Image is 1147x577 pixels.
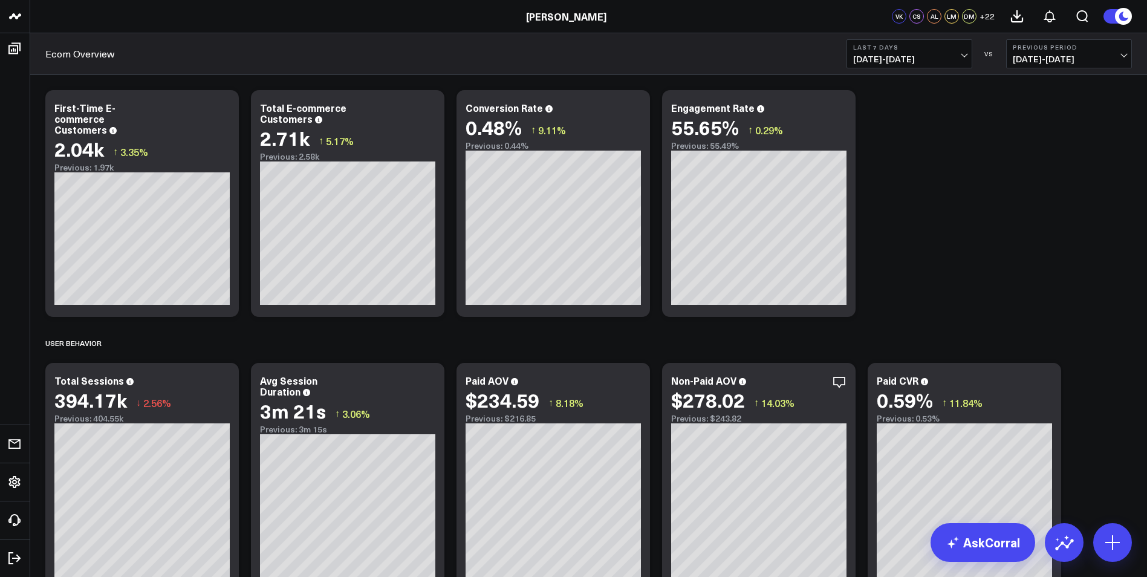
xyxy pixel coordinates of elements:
span: 3.35% [120,145,148,158]
div: 394.17k [54,389,127,411]
div: 0.48% [466,116,522,138]
div: 2.04k [54,138,104,160]
span: [DATE] - [DATE] [853,54,966,64]
div: Engagement Rate [671,101,755,114]
span: 3.06% [342,407,370,420]
a: [PERSON_NAME] [526,10,606,23]
div: User Behavior [45,329,102,357]
span: ↑ [754,395,759,411]
div: Conversion Rate [466,101,543,114]
b: Last 7 Days [853,44,966,51]
div: Previous: 0.53% [877,414,1052,423]
div: Previous: 1.97k [54,163,230,172]
div: 2.71k [260,127,310,149]
div: Previous: 55.49% [671,141,846,151]
span: + 22 [980,12,995,21]
span: 5.17% [326,134,354,148]
div: Previous: $216.85 [466,414,641,423]
div: $234.59 [466,389,539,411]
div: Previous: 3m 15s [260,425,435,434]
div: Paid CVR [877,374,918,387]
span: 0.29% [755,123,783,137]
span: 8.18% [556,396,583,409]
div: Non-Paid AOV [671,374,736,387]
span: 2.56% [143,396,171,409]
div: AL [927,9,941,24]
span: ↑ [548,395,553,411]
div: DM [962,9,976,24]
div: Total Sessions [54,374,124,387]
button: Previous Period[DATE]-[DATE] [1006,39,1132,68]
span: ↑ [531,122,536,138]
div: VS [978,50,1000,57]
div: Previous: 2.58k [260,152,435,161]
span: 9.11% [538,123,566,137]
span: ↑ [335,406,340,422]
span: ↑ [748,122,753,138]
a: AskCorral [931,523,1035,562]
span: [DATE] - [DATE] [1013,54,1125,64]
div: LM [944,9,959,24]
div: First-Time E-commerce Customers [54,101,115,136]
div: Avg Session Duration [260,374,317,398]
span: ↑ [319,133,323,149]
div: $278.02 [671,389,745,411]
div: CS [909,9,924,24]
span: 14.03% [761,396,794,409]
div: Previous: 0.44% [466,141,641,151]
div: 3m 21s [260,400,326,422]
span: ↑ [113,144,118,160]
div: Previous: $243.82 [671,414,846,423]
a: Ecom Overview [45,47,114,60]
span: ↑ [942,395,947,411]
button: Last 7 Days[DATE]-[DATE] [846,39,972,68]
b: Previous Period [1013,44,1125,51]
div: VK [892,9,906,24]
span: ↓ [136,395,141,411]
span: 11.84% [949,396,983,409]
button: +22 [980,9,995,24]
div: 55.65% [671,116,739,138]
div: Total E-commerce Customers [260,101,346,125]
div: Previous: 404.55k [54,414,230,423]
div: 0.59% [877,389,933,411]
div: Paid AOV [466,374,509,387]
